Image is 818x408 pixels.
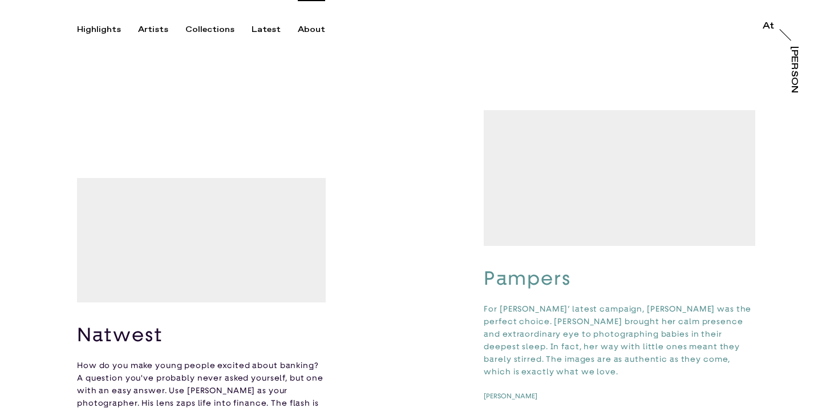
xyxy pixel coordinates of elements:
a: [PERSON_NAME] [484,391,557,401]
a: At [763,22,774,33]
h3: Pampers [484,266,755,290]
div: Collections [185,25,234,35]
h3: Natwest [77,323,326,347]
div: Artists [138,25,168,35]
div: Highlights [77,25,121,35]
button: PampersFor [PERSON_NAME]’ latest campaign, [PERSON_NAME] was the perfect choice. [PERSON_NAME] br... [484,110,755,401]
div: About [298,25,325,35]
button: About [298,25,342,35]
div: [PERSON_NAME] [789,46,799,134]
button: Highlights [77,25,138,35]
span: [PERSON_NAME] [484,392,537,400]
button: Latest [252,25,298,35]
button: Artists [138,25,185,35]
a: [PERSON_NAME] [787,46,799,93]
div: Latest [252,25,281,35]
button: Collections [185,25,252,35]
p: For [PERSON_NAME]’ latest campaign, [PERSON_NAME] was the perfect choice. [PERSON_NAME] brought h... [484,302,755,378]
